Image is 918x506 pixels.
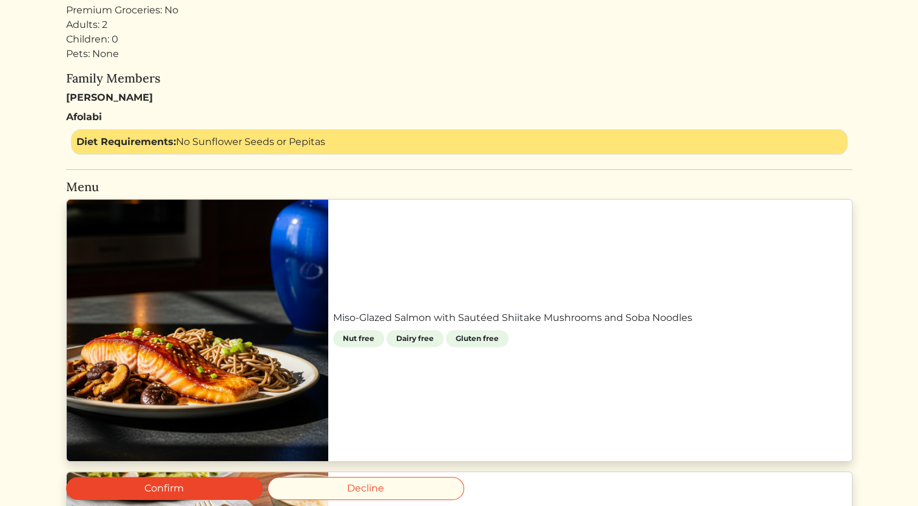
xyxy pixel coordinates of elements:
[66,92,153,103] strong: [PERSON_NAME]
[76,136,176,147] strong: Diet Requirements:
[66,71,852,86] h5: Family Members
[268,477,464,500] a: Decline
[66,477,263,500] a: Confirm
[333,311,847,325] a: Miso-Glazed Salmon with Sautéed Shiitake Mushrooms and Soba Noodles
[71,129,848,155] div: No Sunflower Seeds or Pepitas
[66,18,852,61] div: Adults: 2 Children: 0 Pets: None
[66,111,102,123] strong: Afolabi
[66,180,852,194] h5: Menu
[66,3,852,18] div: Premium Groceries: No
